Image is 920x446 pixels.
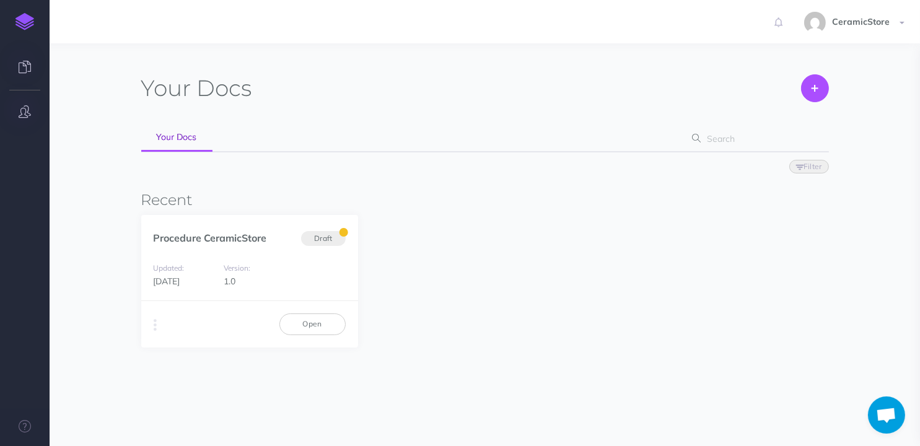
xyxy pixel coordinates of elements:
[703,128,809,150] input: Search
[154,317,157,334] i: More actions
[154,263,185,273] small: Updated:
[789,160,829,173] button: Filter
[141,74,252,102] h1: Docs
[224,263,250,273] small: Version:
[154,232,267,244] a: Procedure CeramicStore
[157,131,197,142] span: Your Docs
[224,276,235,287] span: 1.0
[141,124,212,152] a: Your Docs
[279,313,346,334] a: Open
[826,16,896,27] span: CeramicStore
[154,276,180,287] span: [DATE]
[15,13,34,30] img: logo-mark.svg
[804,12,826,33] img: 027daaa4e9b174d13520c125f5437900.jpg
[141,192,829,208] h3: Recent
[141,74,191,102] span: Your
[868,396,905,434] div: Aprire la chat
